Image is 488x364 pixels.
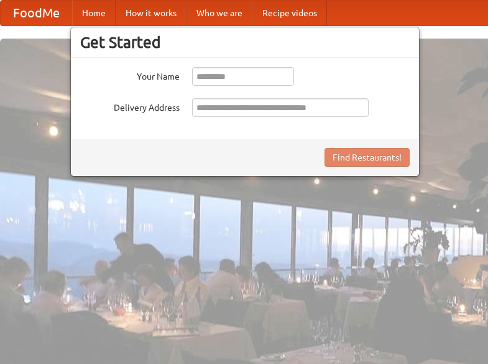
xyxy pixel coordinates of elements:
[80,33,410,52] h3: Get Started
[80,98,180,114] label: Delivery Address
[252,1,327,26] a: Recipe videos
[72,1,116,26] a: Home
[1,1,72,26] a: FoodMe
[186,1,252,26] a: Who we are
[116,1,186,26] a: How it works
[325,148,410,167] button: Find Restaurants!
[80,67,180,83] label: Your Name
